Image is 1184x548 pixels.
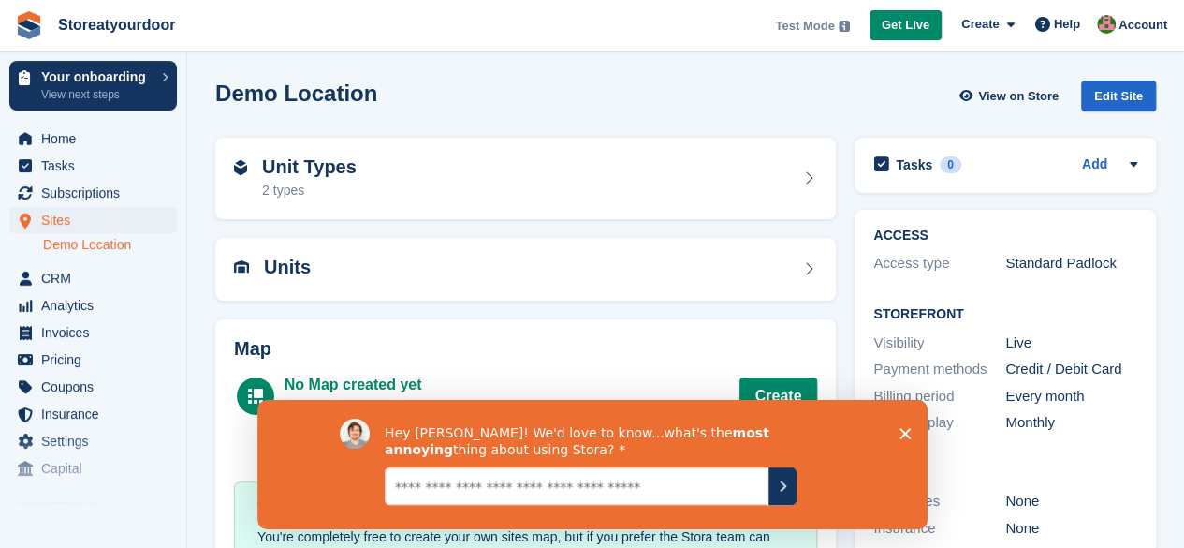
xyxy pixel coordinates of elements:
div: Payment methods [873,359,1005,380]
a: Add [1082,155,1107,176]
p: View next steps [41,86,153,103]
a: menu [9,265,177,291]
h2: ACCESS [873,229,1137,244]
span: Subscriptions [41,180,153,206]
div: Monthly [1005,412,1137,434]
img: unit-type-icn-2b2737a686de81e16bb02015468b77c625bbabd49415b5ef34ead5e3b44a266d.svg [234,160,247,175]
div: Standard Padlock [1005,253,1137,274]
span: Capital [41,455,153,481]
h2: Unit Types [262,156,357,178]
a: Unit Types 2 types [215,138,836,220]
span: Help [1054,15,1080,34]
span: Sites [41,207,153,233]
a: menu [9,455,177,481]
button: Create [739,378,818,415]
span: Coupons [41,374,153,400]
span: Analytics [41,292,153,318]
div: 0 [940,156,961,173]
img: map-icn-white-8b231986280072e83805622d3debb4903e2986e43859118e7b4002611c8ef794.svg [248,389,263,404]
h2: Map [234,338,817,360]
a: menu [9,347,177,373]
span: Invoices [41,319,153,346]
h2: Tax [873,467,1137,481]
a: Units [215,238,836,301]
a: menu [9,180,177,206]
span: CRM [41,265,153,291]
a: Edit Site [1081,81,1156,119]
a: Get Live [870,10,942,41]
span: Get Live [882,16,929,35]
div: None [1005,491,1137,512]
span: Settings [41,428,153,454]
div: Insurance [873,518,1005,540]
span: Storefront [17,497,186,516]
div: None [1005,518,1137,540]
div: No Map created yet [285,374,739,396]
span: View on Store [978,87,1059,106]
a: Demo Location [43,236,177,254]
a: menu [9,401,177,427]
span: Account [1118,16,1167,35]
div: Visibility [873,333,1005,354]
div: Live [1005,333,1137,354]
span: Pricing [41,347,153,373]
span: Insurance [41,401,153,427]
img: icon-info-grey-7440780725fd019a000dd9b08b2336e03edf1995a4989e88bcd33f0948082b44.svg [839,21,850,32]
span: Test Mode [775,17,834,36]
p: Your onboarding [41,70,153,83]
a: Storeatyourdoor [51,9,183,40]
span: Create [961,15,999,34]
h2: Units [264,257,311,278]
span: Tasks [41,153,153,179]
img: stora-icon-8386f47178a22dfd0bd8f6a31ec36ba5ce8667c1dd55bd0f319d3a0aa187defe.svg [15,11,43,39]
h2: Tasks [896,156,932,173]
div: Every month [1005,386,1137,407]
a: menu [9,207,177,233]
img: David Griffith-Owen [1097,15,1116,34]
div: Price display [873,412,1005,434]
a: menu [9,126,177,152]
div: Access type [873,253,1005,274]
div: Credit / Debit Card [1005,359,1137,380]
a: menu [9,374,177,400]
span: Home [41,126,153,152]
div: 2 types [262,181,357,200]
iframe: Survey by David from Stora [257,400,928,529]
div: Billing period [873,386,1005,407]
h2: Storefront [873,307,1137,322]
a: menu [9,319,177,346]
div: Unit Types [873,491,1005,512]
a: Your onboarding View next steps [9,61,177,111]
div: Create a map of this site's layout to get a bird's eye look at your facility's status. [285,396,739,436]
a: View on Store [957,81,1066,111]
a: menu [9,153,177,179]
a: menu [9,292,177,318]
div: Edit Site [1081,81,1156,111]
h2: Demo Location [215,81,377,106]
img: unit-icn-7be61d7bf1b0ce9d3e12c5938cc71ed9869f7b940bace4675aadf7bd6d80202e.svg [234,260,249,274]
a: menu [9,428,177,454]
